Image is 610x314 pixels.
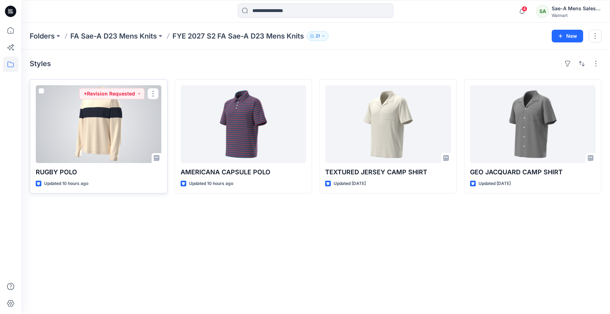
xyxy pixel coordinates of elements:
[325,85,451,163] a: TEXTURED JERSEY CAMP SHIRT
[316,32,320,40] p: 21
[479,180,511,187] p: Updated [DATE]
[470,167,596,177] p: GEO JACQUARD CAMP SHIRT
[552,30,583,42] button: New
[36,85,162,163] a: RUGBY POLO
[552,13,601,18] div: Walmart
[30,59,51,68] h4: Styles
[181,85,306,163] a: AMERICANA CAPSULE POLO
[470,85,596,163] a: GEO JACQUARD CAMP SHIRT
[172,31,304,41] p: FYE 2027 S2 FA Sae-A D23 Mens Knits
[334,180,366,187] p: Updated [DATE]
[30,31,55,41] a: Folders
[552,4,601,13] div: Sae-A Mens Sales Team
[536,5,549,18] div: SA
[36,167,162,177] p: RUGBY POLO
[325,167,451,177] p: TEXTURED JERSEY CAMP SHIRT
[44,180,88,187] p: Updated 10 hours ago
[522,6,527,12] span: 4
[189,180,233,187] p: Updated 10 hours ago
[307,31,329,41] button: 21
[181,167,306,177] p: AMERICANA CAPSULE POLO
[70,31,157,41] a: FA Sae-A D23 Mens Knits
